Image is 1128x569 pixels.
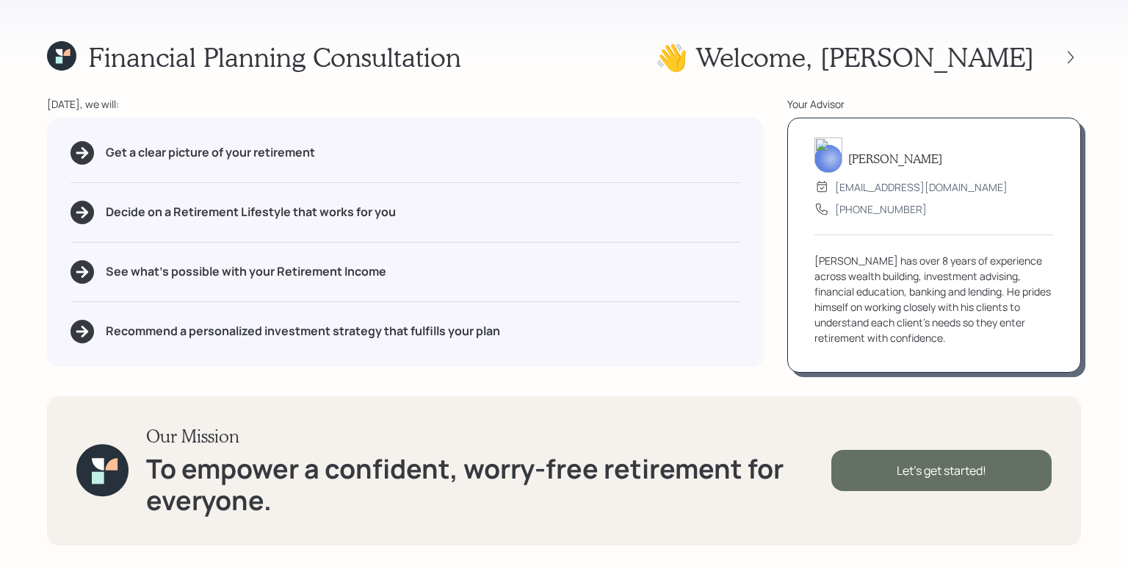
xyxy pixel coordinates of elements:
[655,41,1034,73] h1: 👋 Welcome , [PERSON_NAME]
[146,426,831,447] h3: Our Mission
[848,151,942,165] h5: [PERSON_NAME]
[88,41,461,73] h1: Financial Planning Consultation
[146,453,831,516] h1: To empower a confident, worry-free retirement for everyone.
[835,201,927,217] div: [PHONE_NUMBER]
[106,265,386,279] h5: See what's possible with your Retirement Income
[106,146,315,160] h5: Get a clear picture of your retirement
[814,253,1054,346] div: [PERSON_NAME] has over 8 years of experience across wealth building, investment advising, financi...
[47,96,764,112] div: [DATE], we will:
[787,96,1081,112] div: Your Advisor
[835,179,1008,195] div: [EMAIL_ADDRESS][DOMAIN_NAME]
[106,205,396,219] h5: Decide on a Retirement Lifestyle that works for you
[831,450,1052,491] div: Let's get started!
[814,137,842,173] img: james-distasi-headshot.png
[106,324,500,338] h5: Recommend a personalized investment strategy that fulfills your plan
